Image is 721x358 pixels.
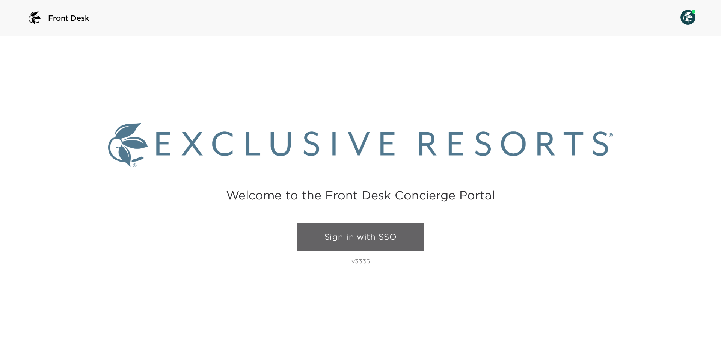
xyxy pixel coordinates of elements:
[297,223,424,251] a: Sign in with SSO
[351,257,370,265] p: v3336
[26,9,44,27] img: logo
[48,13,89,23] span: Front Desk
[108,123,613,167] img: Exclusive Resorts logo
[680,10,695,25] img: User
[226,189,495,201] h2: Welcome to the Front Desk Concierge Portal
